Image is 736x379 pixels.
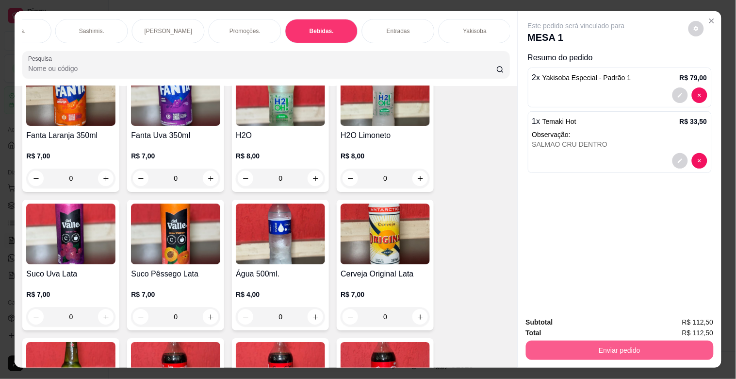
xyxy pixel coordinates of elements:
[26,290,115,299] p: R$ 7,00
[236,290,325,299] p: R$ 4,00
[236,65,325,126] img: product-image
[310,27,334,35] p: Bebidas.
[28,64,496,73] input: Pesquisa
[341,65,430,126] img: product-image
[680,117,707,126] p: R$ 33,50
[238,309,253,325] button: decrease-product-quantity
[532,72,631,84] p: 2 x
[98,309,114,325] button: increase-product-quantity
[238,171,253,186] button: decrease-product-quantity
[682,327,714,338] span: R$ 112,50
[528,31,625,44] p: MESA 1
[341,268,430,280] h4: Cerveja Original Lata
[28,54,55,63] label: Pesquisa
[542,74,631,82] span: Yakisoba Especial - Padrão 1
[131,151,220,161] p: R$ 7,00
[98,171,114,186] button: increase-product-quantity
[26,204,115,264] img: product-image
[526,318,553,326] strong: Subtotal
[343,171,358,186] button: decrease-product-quantity
[133,171,148,186] button: decrease-product-quantity
[26,65,115,126] img: product-image
[532,116,576,127] p: 1 x
[203,309,218,325] button: increase-product-quantity
[341,290,430,299] p: R$ 7,00
[528,52,712,64] p: Resumo do pedido
[26,268,115,280] h4: Suco Uva Lata
[688,21,704,36] button: decrease-product-quantity
[528,21,625,31] p: Este pedido será vinculado para
[131,65,220,126] img: product-image
[343,309,358,325] button: decrease-product-quantity
[387,27,410,35] p: Entradas
[692,153,707,169] button: decrease-product-quantity
[131,268,220,280] h4: Suco Pêssego Lata
[526,341,714,360] button: Enviar pedido
[28,309,44,325] button: decrease-product-quantity
[26,130,115,141] h4: Fanta Laranja 350ml
[203,171,218,186] button: increase-product-quantity
[692,87,707,103] button: decrease-product-quantity
[145,27,193,35] p: [PERSON_NAME]
[672,153,688,169] button: decrease-product-quantity
[308,171,323,186] button: increase-product-quantity
[308,309,323,325] button: increase-product-quantity
[682,317,714,327] span: R$ 112,50
[236,204,325,264] img: product-image
[680,73,707,83] p: R$ 79,00
[532,130,707,139] p: Observação:
[131,290,220,299] p: R$ 7,00
[79,27,104,35] p: Sashimis.
[28,171,44,186] button: decrease-product-quantity
[526,329,541,337] strong: Total
[704,13,720,29] button: Close
[236,151,325,161] p: R$ 8,00
[229,27,261,35] p: Promoções.
[133,309,148,325] button: decrease-product-quantity
[341,204,430,264] img: product-image
[532,139,707,149] div: SALMAO CRU DENTRO
[341,130,430,141] h4: H2O Limoneto
[131,130,220,141] h4: Fanta Uva 350ml
[26,151,115,161] p: R$ 7,00
[131,204,220,264] img: product-image
[672,87,688,103] button: decrease-product-quantity
[236,268,325,280] h4: Água 500ml.
[412,309,428,325] button: increase-product-quantity
[236,130,325,141] h4: H2O
[341,151,430,161] p: R$ 8,00
[412,171,428,186] button: increase-product-quantity
[542,118,576,125] span: Temaki Hot
[463,27,487,35] p: Yakisoba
